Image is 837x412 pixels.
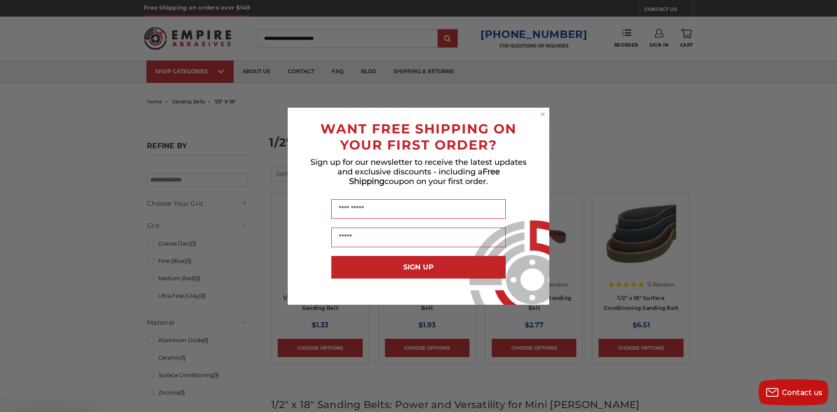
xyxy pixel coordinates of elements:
[782,388,823,397] span: Contact us
[538,110,547,119] button: Close dialog
[320,121,517,153] span: WANT FREE SHIPPING ON YOUR FIRST ORDER?
[349,167,500,186] span: Free Shipping
[331,228,506,247] input: Email
[759,379,828,405] button: Contact us
[310,157,527,186] span: Sign up for our newsletter to receive the latest updates and exclusive discounts - including a co...
[331,256,506,279] button: SIGN UP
